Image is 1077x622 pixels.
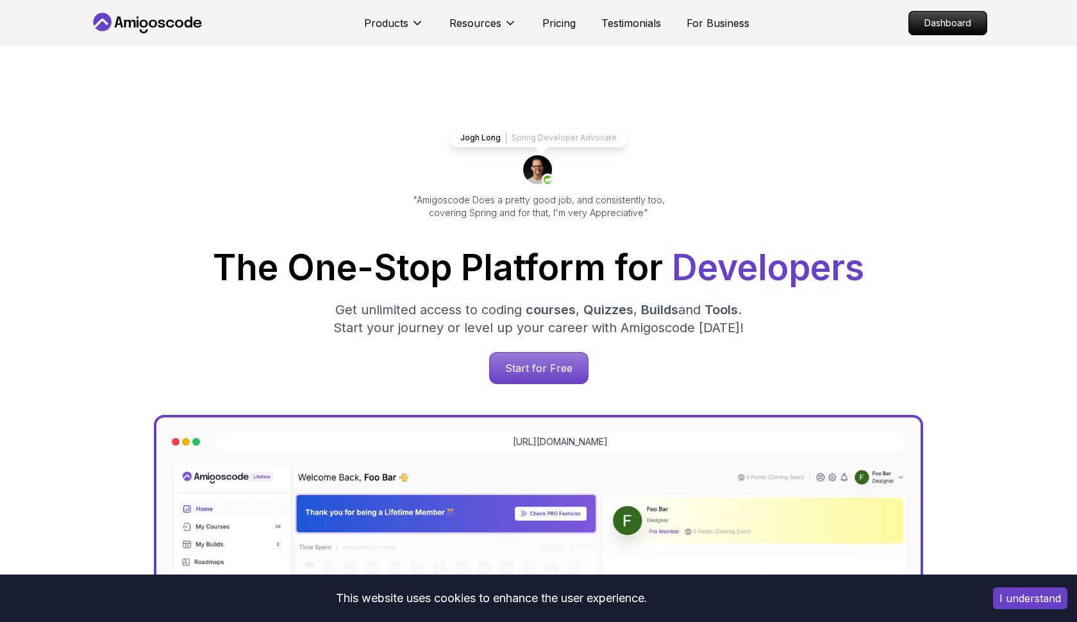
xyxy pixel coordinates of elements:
[460,133,501,143] p: Jogh Long
[908,11,987,35] a: Dashboard
[523,155,554,186] img: josh long
[526,302,576,317] span: courses
[364,15,424,41] button: Products
[705,302,738,317] span: Tools
[542,15,576,31] a: Pricing
[583,302,633,317] span: Quizzes
[993,587,1067,609] button: Accept cookies
[449,15,517,41] button: Resources
[395,194,682,219] p: "Amigoscode Does a pretty good job, and consistently too, covering Spring and for that, I'm very ...
[364,15,408,31] p: Products
[489,352,589,384] a: Start for Free
[672,246,864,289] span: Developers
[323,301,754,337] p: Get unlimited access to coding , , and . Start your journey or level up your career with Amigosco...
[513,435,608,448] a: [URL][DOMAIN_NAME]
[512,133,617,143] p: Spring Developer Advocate
[490,353,588,383] p: Start for Free
[100,250,977,285] h1: The One-Stop Platform for
[641,302,678,317] span: Builds
[449,15,501,31] p: Resources
[687,15,749,31] a: For Business
[10,584,974,612] div: This website uses cookies to enhance the user experience.
[909,12,987,35] p: Dashboard
[601,15,661,31] a: Testimonials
